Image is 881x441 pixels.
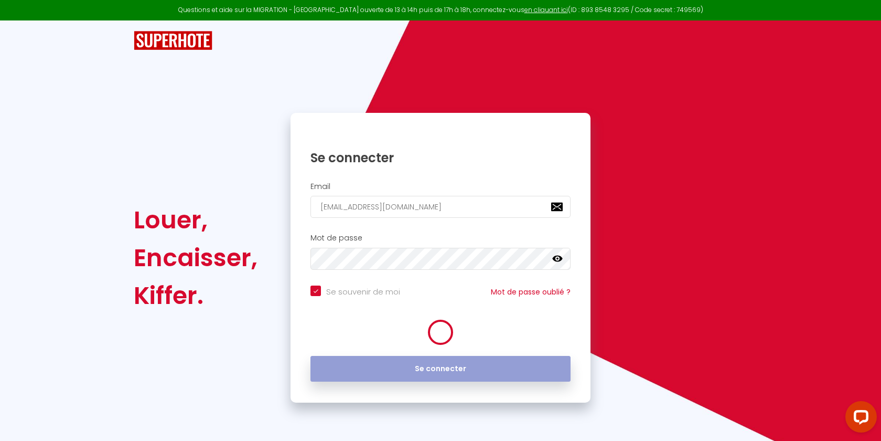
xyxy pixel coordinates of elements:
[310,196,571,218] input: Ton Email
[837,397,881,441] iframe: LiveChat chat widget
[310,182,571,191] h2: Email
[491,287,571,297] a: Mot de passe oublié ?
[134,277,257,314] div: Kiffer.
[310,150,571,166] h1: Se connecter
[310,356,571,382] button: Se connecter
[134,201,257,239] div: Louer,
[524,5,568,14] a: en cliquant ici
[134,31,212,50] img: SuperHote logo
[134,239,257,277] div: Encaisser,
[310,234,571,243] h2: Mot de passe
